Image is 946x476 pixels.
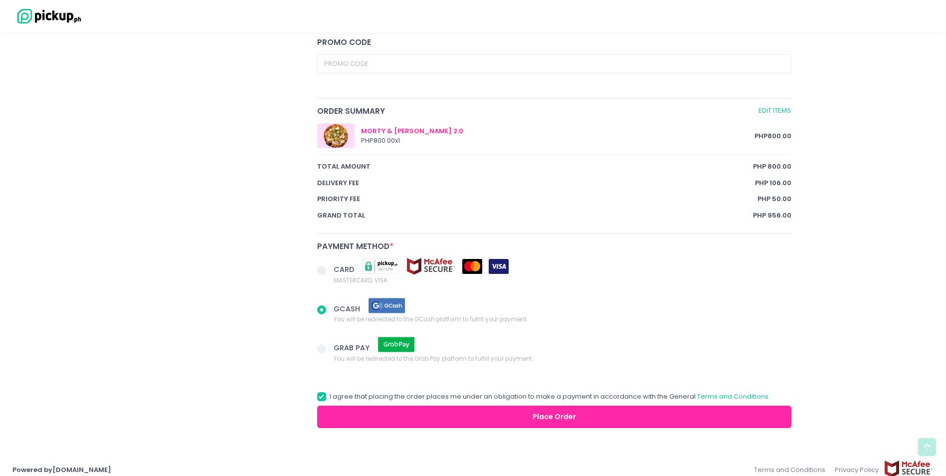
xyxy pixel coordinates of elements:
div: MORTY & [PERSON_NAME] 2.0 [361,126,755,136]
a: Edit Items [758,105,791,117]
span: total amount [317,162,754,172]
div: PHP 800.00 x 1 [361,136,755,146]
span: GRAB PAY [334,343,372,353]
span: MASTERCARD, VISA [334,275,509,285]
span: Delivery Fee [317,178,756,188]
img: visa [489,259,509,274]
a: Powered by[DOMAIN_NAME] [12,465,111,475]
span: PHP 956.00 [753,211,791,221]
button: Place Order [317,406,792,428]
span: CARD [334,264,356,274]
input: Promo Code [317,54,792,73]
span: Grand total [317,211,754,221]
img: grab pay [372,336,421,353]
span: PHP 106.00 [755,178,791,188]
span: You will be redirected to the Grab Pay platform to fulfill your payment. [334,353,533,363]
img: gcash [362,297,412,314]
span: You will be redirected to the GCash platform to fulfill your payment. [334,314,528,324]
img: pickupsecure [356,257,406,275]
img: logo [12,7,82,25]
span: GCASH [334,303,362,313]
div: Promo code [317,36,792,48]
span: Order Summary [317,105,757,117]
span: PHP 800.00 [753,162,791,172]
div: Payment Method [317,240,792,252]
span: Priority Fee [317,194,758,204]
label: I agree that placing the order places me under an obligation to make a payment in accordance with... [317,392,770,402]
img: mastercard [462,259,482,274]
span: PHP 50.00 [757,194,791,204]
img: mcafee-secure [406,257,456,275]
a: Terms and Conditions [697,392,768,401]
span: PHP 800.00 [755,131,791,141]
